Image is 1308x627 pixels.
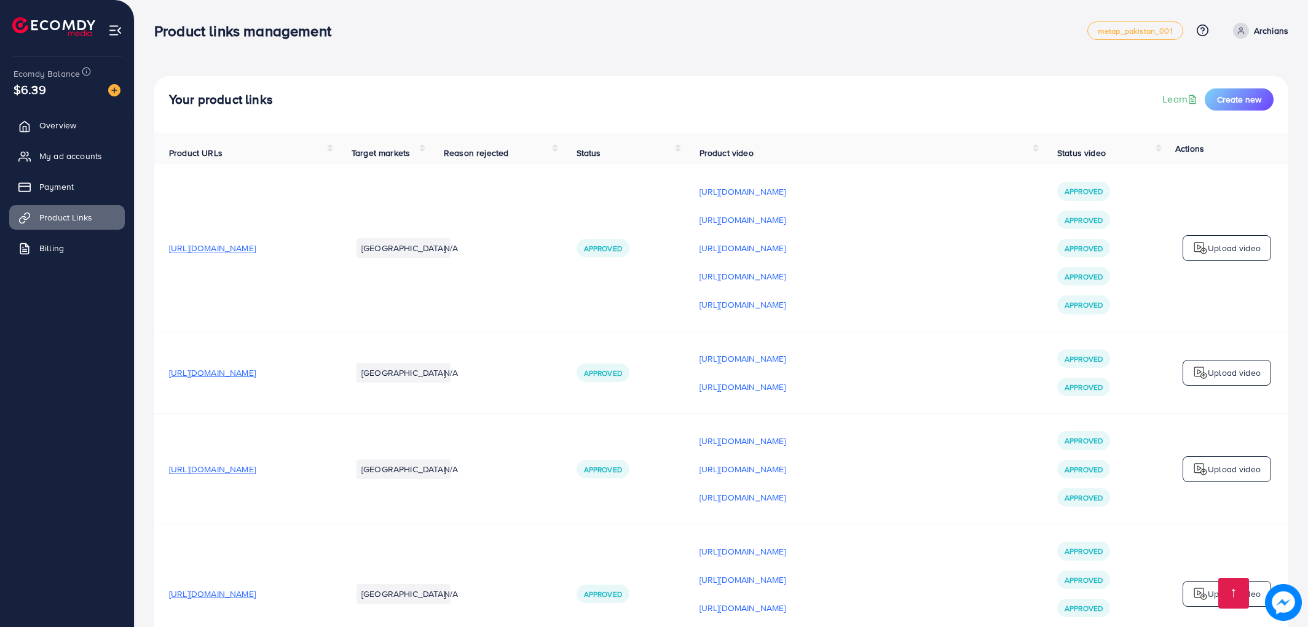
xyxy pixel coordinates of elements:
p: Upload video [1208,365,1261,380]
p: [URL][DOMAIN_NAME] [699,351,786,366]
p: [URL][DOMAIN_NAME] [699,462,786,477]
span: Product URLs [169,147,223,159]
span: Payment [39,181,74,193]
img: logo [1193,365,1208,380]
span: Approved [1065,435,1103,446]
p: [URL][DOMAIN_NAME] [699,490,786,505]
span: Approved [584,243,622,254]
img: image [1265,584,1302,621]
span: Approved [1065,603,1103,613]
span: Status [577,147,601,159]
span: Approved [1065,215,1103,225]
a: metap_pakistan_001 [1087,21,1183,40]
p: Upload video [1208,241,1261,255]
span: [URL][DOMAIN_NAME] [169,463,256,475]
p: [URL][DOMAIN_NAME] [699,572,786,587]
span: Status video [1057,147,1106,159]
button: Create new [1205,88,1274,111]
span: Approved [1065,186,1103,197]
img: logo [1193,241,1208,255]
span: Approved [1065,546,1103,556]
p: [URL][DOMAIN_NAME] [699,269,786,284]
span: Approved [1065,243,1103,254]
h3: Product links management [154,22,341,40]
span: Target markets [352,147,410,159]
span: Approved [584,368,622,378]
span: Approved [1065,271,1103,282]
p: [URL][DOMAIN_NAME] [699,184,786,199]
span: Approved [1065,464,1103,475]
p: [URL][DOMAIN_NAME] [699,212,786,227]
span: $6.39 [14,80,46,98]
span: [URL][DOMAIN_NAME] [169,242,256,254]
p: Archians [1254,23,1288,38]
a: Billing [9,236,125,260]
span: N/A [444,367,458,379]
span: Approved [584,589,622,599]
span: Ecomdy Balance [14,68,80,80]
span: Approved [1065,300,1103,310]
span: Product Links [39,211,92,224]
img: logo [1193,462,1208,477]
span: [URL][DOMAIN_NAME] [169,588,256,600]
img: image [108,84,120,96]
span: Approved [1065,382,1103,392]
span: [URL][DOMAIN_NAME] [169,367,256,379]
span: metap_pakistan_001 [1098,27,1173,35]
a: My ad accounts [9,144,125,168]
span: N/A [444,463,458,475]
span: Actions [1175,142,1204,155]
li: [GEOGRAPHIC_DATA] [357,238,451,258]
p: Upload video [1208,586,1261,601]
li: [GEOGRAPHIC_DATA] [357,459,451,479]
span: Approved [1065,575,1103,585]
span: Approved [1065,493,1103,503]
span: N/A [444,588,458,600]
li: [GEOGRAPHIC_DATA] [357,363,451,383]
p: Upload video [1208,462,1261,477]
img: logo [1193,586,1208,601]
span: Overview [39,119,76,131]
p: [URL][DOMAIN_NAME] [699,601,786,615]
span: Create new [1217,93,1261,106]
p: [URL][DOMAIN_NAME] [699,544,786,559]
span: My ad accounts [39,150,102,162]
p: [URL][DOMAIN_NAME] [699,297,786,312]
span: Billing [39,242,64,254]
span: Approved [1065,354,1103,364]
a: Overview [9,113,125,138]
a: Archians [1228,23,1288,39]
span: N/A [444,242,458,254]
p: [URL][DOMAIN_NAME] [699,434,786,448]
img: logo [12,17,95,36]
span: Approved [584,464,622,475]
a: Learn [1162,92,1200,106]
h4: Your product links [169,92,273,107]
span: Reason rejected [444,147,508,159]
span: Product video [699,147,754,159]
a: Product Links [9,205,125,230]
a: Payment [9,174,125,199]
p: [URL][DOMAIN_NAME] [699,380,786,394]
img: menu [108,23,122,37]
p: [URL][DOMAIN_NAME] [699,241,786,255]
li: [GEOGRAPHIC_DATA] [357,584,451,604]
